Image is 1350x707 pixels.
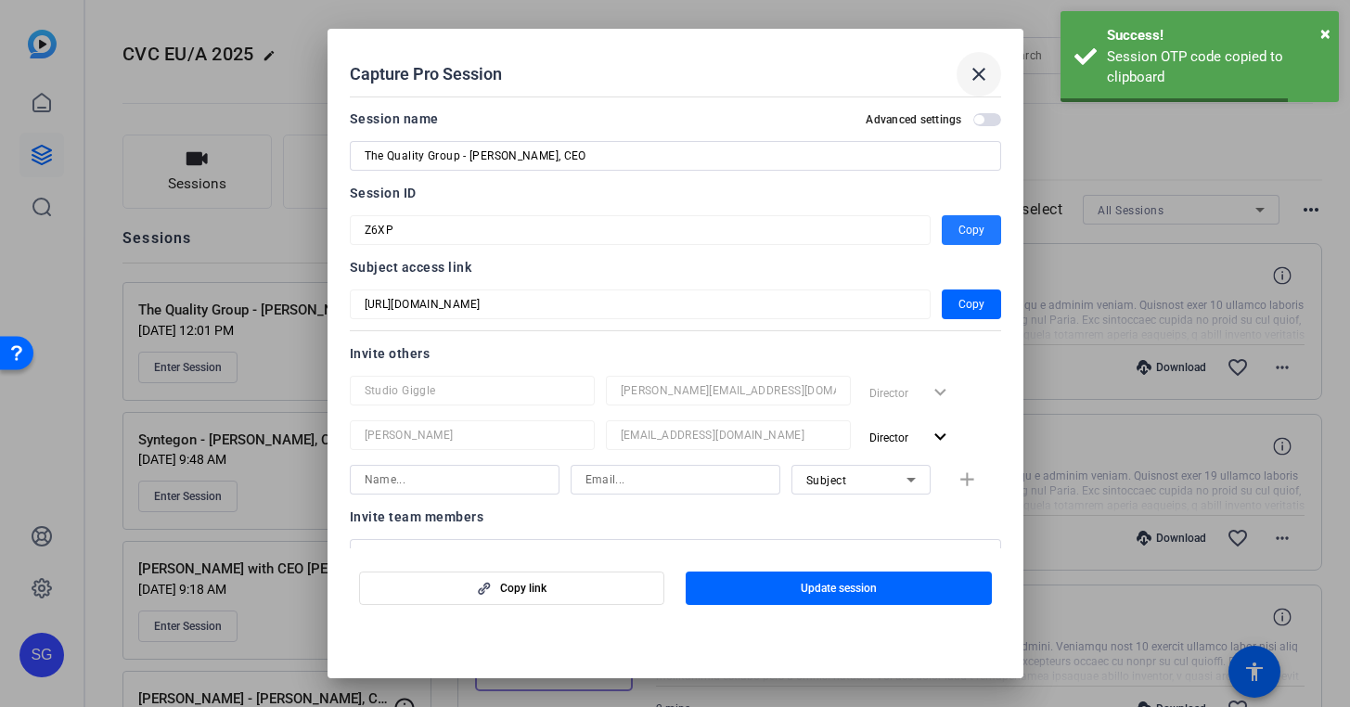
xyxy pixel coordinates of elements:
input: Email... [621,379,836,402]
input: Name... [365,379,580,402]
div: Session OTP code copied to clipboard [1107,46,1325,88]
span: Director [869,431,908,444]
h2: Advanced settings [866,112,961,127]
div: Session name [350,108,439,130]
div: Invite others [350,342,1001,365]
input: Email... [585,469,765,491]
mat-icon: expand_more [929,426,952,449]
div: Invite team members [350,506,1001,528]
div: Subject access link [350,256,1001,278]
input: Name... [365,424,580,446]
button: Close [1320,19,1331,47]
input: Add others: Type email or team members name [365,543,986,565]
mat-icon: close [968,63,990,85]
span: Subject [806,474,847,487]
input: Name... [365,469,545,491]
span: Copy link [500,581,546,596]
span: × [1320,22,1331,45]
span: Copy [958,293,984,315]
input: Email... [621,424,836,446]
button: Copy link [359,572,665,605]
input: Session OTP [365,219,916,241]
div: Success! [1107,25,1325,46]
button: Copy [942,289,1001,319]
button: Director [862,420,959,454]
span: Update session [801,581,877,596]
input: Enter Session Name [365,145,986,167]
button: Copy [942,215,1001,245]
div: Session ID [350,182,1001,204]
div: Capture Pro Session [350,52,1001,96]
input: Session OTP [365,293,916,315]
button: Update session [686,572,992,605]
span: Copy [958,219,984,241]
